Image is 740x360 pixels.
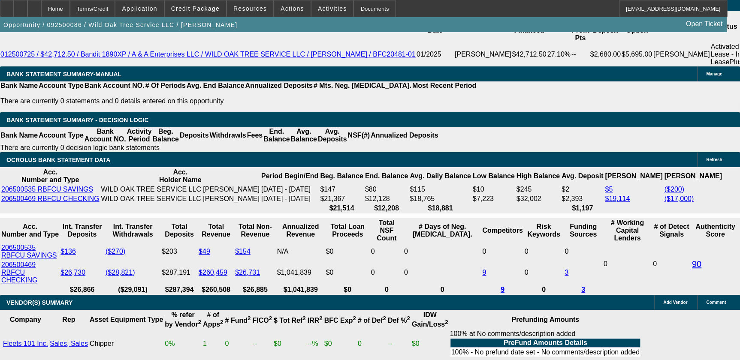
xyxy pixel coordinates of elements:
span: Resources [233,5,267,12]
th: Acc. Holder Name [101,168,260,184]
a: $26,731 [235,269,260,276]
sup: 2 [248,315,251,321]
sup: 2 [353,315,356,321]
a: 3 [565,269,568,276]
td: WILD OAK TREE SERVICE LLC [PERSON_NAME] [101,185,260,194]
a: $260,459 [199,269,227,276]
td: [PERSON_NAME] [454,42,512,66]
a: $26,730 [60,269,85,276]
b: # Fund [225,317,251,324]
th: Total Loan Proceeds [326,219,370,243]
td: N/A [277,243,325,260]
td: 0 [224,330,251,358]
td: $2 [561,185,604,194]
th: [PERSON_NAME] [664,168,722,184]
th: Acc. Number and Type [1,219,59,243]
th: Total Deposits [161,219,197,243]
th: $18,881 [409,204,471,213]
b: Prefunding Amounts [511,316,579,323]
td: 0 [652,243,691,285]
a: 206500469 RBFCU CHECKING [1,195,100,202]
th: $26,866 [60,285,104,294]
sup: 2 [302,315,305,321]
td: $0 [326,261,370,285]
a: $5 [605,186,613,193]
th: 0 [371,285,403,294]
td: $287,191 [161,261,197,285]
sup: 2 [220,319,223,325]
th: $26,885 [235,285,276,294]
span: Credit Package [171,5,220,12]
th: $0 [326,285,370,294]
span: BANK STATEMENT SUMMARY-MANUAL [6,71,121,78]
th: Annualized Deposits [370,127,438,144]
span: Bank Statement Summary - Decision Logic [6,117,149,123]
th: End. Balance [263,127,290,144]
td: WILD OAK TREE SERVICE LLC [PERSON_NAME] [101,195,260,203]
td: $0 [324,330,356,358]
th: Most Recent Period [412,81,477,90]
td: 01/2025 [416,42,454,66]
td: -- [252,330,272,358]
th: Sum of the Total NSF Count and Total Overdraft Fee Count from Ocrolus [371,219,403,243]
td: $147 [320,185,363,194]
a: 206500535 RBFCU SAVINGS [1,186,93,193]
sup: 2 [383,315,386,321]
button: Application [115,0,163,17]
td: $42,712.50 [511,42,547,66]
th: $12,208 [365,204,408,213]
td: $0 [326,243,370,260]
td: 0 [524,243,563,260]
td: 0% [164,330,202,358]
span: Comment [706,300,726,305]
b: # of Def [358,317,386,324]
th: NSF(#) [347,127,370,144]
a: 206500469 RBFCU CHECKING [1,261,37,284]
th: Beg. Balance [320,168,363,184]
b: IRR [308,317,323,324]
a: 9 [501,286,504,293]
b: % refer by Vendor [165,311,201,328]
span: VENDOR(S) SUMMARY [6,299,72,306]
td: $5,695.00 [621,42,653,66]
th: ($29,091) [105,285,160,294]
a: $49 [199,248,210,255]
a: $136 [60,248,76,255]
th: Int. Transfer Withdrawals [105,219,160,243]
td: $32,002 [516,195,560,203]
th: Acc. Number and Type [1,168,100,184]
button: Activities [311,0,353,17]
th: High Balance [516,168,560,184]
th: [PERSON_NAME] [604,168,663,184]
td: [DATE] - [DATE] [261,185,319,194]
a: 90 [692,259,701,269]
span: Application [122,5,157,12]
td: $115 [409,185,471,194]
th: Avg. Balance [290,127,317,144]
td: $0 [411,330,449,358]
div: $1,041,839 [277,269,324,276]
a: Fleets 101 Inc. [3,340,48,347]
a: ($200) [664,186,684,193]
sup: 2 [198,319,201,325]
sup: 2 [407,315,410,321]
b: Company [10,316,41,323]
th: Total Revenue [198,219,234,243]
th: Period Begin/End [261,168,319,184]
th: Bank Account NO. [84,127,127,144]
th: $1,197 [561,204,604,213]
th: Annualized Revenue [277,219,325,243]
span: Actions [281,5,304,12]
td: 1 [202,330,224,358]
p: There are currently 0 statements and 0 details entered on this opportunity [0,97,476,105]
td: 0 [404,261,481,285]
th: Beg. Balance [152,127,179,144]
a: Sales, Sales [50,340,88,347]
th: $260,508 [198,285,234,294]
td: [DATE] - [DATE] [261,195,319,203]
td: -- [387,330,411,358]
b: # of Apps [203,311,223,328]
td: $2,680.00 [589,42,621,66]
a: 012500725 / $42,712.50 / Bandit 1890XP / A & A Enterprises LLC / WILD OAK TREE SERVICE LLC / [PER... [0,51,416,58]
b: Asset Equipment Type [90,316,163,323]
